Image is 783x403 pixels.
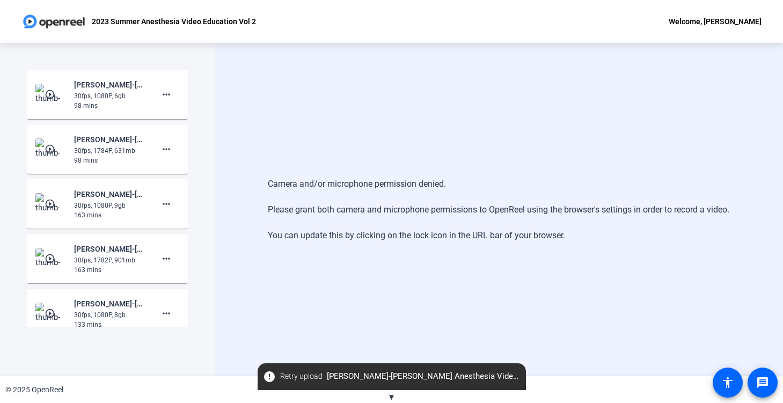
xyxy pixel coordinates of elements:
[258,367,526,386] span: [PERSON_NAME]-[PERSON_NAME] Anesthesia Video Education-2023 Summer Anesthesia Video Education Vol...
[21,11,86,32] img: OpenReel logo
[74,210,146,220] div: 163 mins
[35,138,67,160] img: thumb-nail
[74,310,146,320] div: 30fps, 1080P, 8gb
[74,188,146,201] div: [PERSON_NAME]-[PERSON_NAME] Anesthesia Video Education-2023 Summer Anesthesia Video Education Vol...
[45,308,57,319] mat-icon: play_circle_outline
[268,167,729,253] div: Camera and/or microphone permission denied. Please grant both camera and microphone permissions t...
[74,265,146,275] div: 163 mins
[35,84,67,105] img: thumb-nail
[92,15,256,28] p: 2023 Summer Anesthesia Video Education Vol 2
[5,384,63,395] div: © 2025 OpenReel
[45,144,57,155] mat-icon: play_circle_outline
[74,255,146,265] div: 30fps, 1782P, 901mb
[74,146,146,156] div: 30fps, 1784P, 631mb
[160,143,173,156] mat-icon: more_horiz
[280,371,323,382] span: Retry upload
[35,303,67,324] img: thumb-nail
[263,370,276,383] mat-icon: error
[160,252,173,265] mat-icon: more_horiz
[74,78,146,91] div: [PERSON_NAME]-[PERSON_NAME] Anesthesia Video Education-2023 Summer Anesthesia Video Education Vol...
[45,199,57,209] mat-icon: play_circle_outline
[74,320,146,329] div: 133 mins
[669,15,762,28] div: Welcome, [PERSON_NAME]
[45,253,57,264] mat-icon: play_circle_outline
[74,101,146,111] div: 98 mins
[74,297,146,310] div: [PERSON_NAME]-[PERSON_NAME] Anesthesia Video Education-2023 Summer Anesthesia Video Education Vol...
[721,376,734,389] mat-icon: accessibility
[756,376,769,389] mat-icon: message
[74,91,146,101] div: 30fps, 1080P, 6gb
[160,197,173,210] mat-icon: more_horiz
[160,88,173,101] mat-icon: more_horiz
[45,89,57,100] mat-icon: play_circle_outline
[35,193,67,215] img: thumb-nail
[74,201,146,210] div: 30fps, 1080P, 9gb
[74,243,146,255] div: [PERSON_NAME]-[PERSON_NAME] Anesthesia Video Education-2023 Summer Anesthesia Video Education Vol...
[74,133,146,146] div: [PERSON_NAME]-[PERSON_NAME] Anesthesia Video Education-2023 Summer Anesthesia Video Education Vol...
[35,248,67,269] img: thumb-nail
[387,392,396,402] span: ▼
[160,307,173,320] mat-icon: more_horiz
[74,156,146,165] div: 98 mins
